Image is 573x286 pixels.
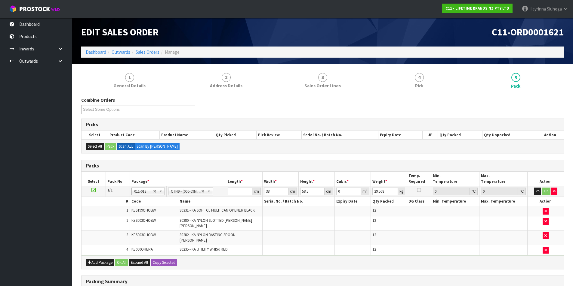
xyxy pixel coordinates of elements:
[372,247,376,252] span: 12
[9,5,17,13] img: cube-alt.png
[82,197,130,206] th: #
[180,218,252,228] span: 80280 - KA NYLON SLOTTED [PERSON_NAME] [PERSON_NAME]
[51,7,60,12] small: WMS
[431,197,479,206] th: Min. Temperature
[528,172,564,186] th: Action
[86,143,104,150] button: Select All
[482,131,536,139] th: Qty Unpacked
[130,197,178,206] th: Code
[262,172,298,186] th: Width
[431,172,479,186] th: Min. Temperature
[131,247,153,252] span: KE060OHERA
[151,259,177,266] button: Copy Selected
[335,197,371,206] th: Expiry Date
[470,188,478,195] div: ℃
[134,188,153,195] span: 011-012
[107,188,112,193] span: 1/1
[19,5,50,13] span: ProStock
[82,131,108,139] th: Select
[407,197,431,206] th: DG Class
[180,232,236,243] span: 80282 - KA NYLON BASTING SPOON [PERSON_NAME]
[112,49,130,55] a: Outwards
[86,163,559,169] h3: Packs
[415,83,424,89] span: Pick
[131,218,156,223] span: KES002OHOBW
[135,143,180,150] label: Scan By [PERSON_NAME]
[86,122,559,128] h3: Picks
[214,131,257,139] th: Qty Picked
[257,131,302,139] th: Pick Review
[325,188,333,195] div: cm
[262,197,334,206] th: Serial No. / Batch No.
[115,259,128,266] button: Ok All
[160,131,214,139] th: Product Name
[129,259,150,266] button: Expand All
[210,83,242,89] span: Address Details
[318,73,327,82] span: 3
[131,260,148,265] span: Expand All
[106,172,130,186] th: Pack No.
[511,83,520,89] span: Pack
[86,259,114,266] button: Add Package
[86,279,559,284] h3: Packing Summary
[226,172,262,186] th: Length
[366,188,367,192] sup: 3
[415,73,424,82] span: 4
[222,73,231,82] span: 2
[180,208,255,213] span: 80331 - KA SOFT CL MULTI CAN OPENER BLACK
[479,197,527,206] th: Max. Temperature
[180,247,228,252] span: 80235 - KA UTILITY WHISK RED
[113,83,146,89] span: General Details
[518,188,526,195] div: ℃
[492,26,564,38] span: C11-ORD0001621
[372,208,376,213] span: 12
[131,232,156,237] span: KES003OHOBW
[335,172,371,186] th: Cubic
[372,232,376,237] span: 12
[442,4,513,13] a: C11 - LIFETIME BRANDS NZ PTY LTD
[438,131,482,139] th: Qty Packed
[126,247,128,252] span: 4
[378,131,423,139] th: Expiry Date
[126,232,128,237] span: 3
[165,49,180,55] span: Manage
[361,188,369,195] div: m
[302,131,378,139] th: Serial No. / Batch No.
[81,97,115,103] label: Combine Orders
[171,188,201,195] span: CTN9 - (000-09NI) 510 X 380 X 585
[479,172,527,186] th: Max. Temperature
[445,6,509,11] strong: C11 - LIFETIME BRANDS NZ PTY LTD
[371,172,407,186] th: Weight
[252,188,261,195] div: cm
[131,208,156,213] span: KES199OHOBW
[542,188,550,195] button: OK
[108,131,160,139] th: Product Code
[547,6,562,12] span: Siuhega
[371,197,407,206] th: Qty Packed
[126,208,128,213] span: 1
[298,172,334,186] th: Height
[136,49,159,55] a: Sales Orders
[178,197,263,206] th: Name
[304,83,341,89] span: Sales Order Lines
[372,218,376,223] span: 12
[125,73,134,82] span: 1
[81,26,159,38] span: Edit Sales Order
[528,197,564,206] th: Action
[511,73,520,82] span: 5
[407,172,431,186] th: Temp. Required
[536,131,564,139] th: Action
[529,6,546,12] span: Hayrinna
[288,188,297,195] div: cm
[117,143,135,150] label: Scan ALL
[130,172,226,186] th: Package
[422,131,438,139] th: UP
[126,218,128,223] span: 2
[86,49,106,55] a: Dashboard
[82,172,106,186] th: Select
[105,143,116,150] button: Pack
[398,188,405,195] div: kg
